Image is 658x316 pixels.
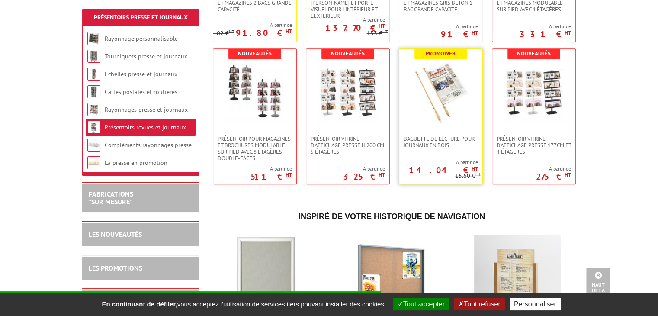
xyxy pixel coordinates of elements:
a: La presse en promotion [105,159,167,167]
a: LES PROMOTIONS [89,264,142,272]
img: Rayonnage personnalisable [87,32,100,45]
a: Rayonnage personnalisable [105,35,178,42]
a: Haut de la page [586,268,610,303]
sup: HT [472,165,478,172]
a: Tourniquets presse et journaux [105,52,187,60]
span: présentoir pour magazines et brochures modulable sur pied avec 8 étagères double-faces [218,135,292,161]
b: Promoweb [426,50,456,57]
span: A partir de [213,22,292,29]
button: Tout refuser [454,298,504,310]
sup: HT [382,29,388,35]
a: Echelles presse et journaux [105,70,177,78]
p: 102 € [213,30,234,37]
a: Compléments rayonnages presse [105,141,192,149]
p: 325 € [343,174,385,179]
a: Présentoir vitrine d'affichage presse H 200 cm 5 étagères [306,135,389,155]
p: 15.60 € [455,173,481,179]
b: Nouveautés [517,50,551,57]
sup: HT [229,29,234,35]
b: Nouveautés [238,50,272,57]
sup: HT [286,28,292,35]
a: présentoir pour magazines et brochures modulable sur pied avec 8 étagères double-faces [213,135,296,161]
b: Nouveautés [331,50,365,57]
img: présentoir pour magazines et brochures modulable sur pied avec 8 étagères double-faces [225,62,285,123]
span: Baguette de lecture pour journaux en bois [404,135,478,148]
img: La presse en promotion [87,156,100,169]
a: Présentoirs Presse et Journaux [94,13,188,21]
p: 153 € [367,30,388,37]
a: FABRICATIONS"Sur Mesure" [89,190,133,206]
a: Baguette de lecture pour journaux en bois [399,135,482,148]
p: 91.80 € [236,30,292,35]
span: A partir de [306,16,385,23]
sup: HT [565,29,571,36]
span: Inspiré de votre historique de navigation [299,212,485,221]
span: A partir de [399,159,478,166]
img: Baguette de lecture pour journaux en bois [411,62,471,123]
img: Cartes postales et routières [87,85,100,98]
sup: HT [379,23,385,30]
img: Echelles presse et journaux [87,68,100,81]
p: 511 € [250,174,292,179]
sup: HT [379,171,385,179]
span: Présentoir vitrine d'affichage presse H 200 cm 5 étagères [311,135,385,155]
a: Rayonnages presse et journaux [105,106,188,113]
img: Rayonnages presse et journaux [87,103,100,116]
sup: HT [286,171,292,179]
img: Présentoirs revues et journaux [87,121,100,134]
sup: HT [472,29,478,36]
a: Présentoir vitrine d'affichage presse 177cm et 4 étagères [492,135,575,155]
img: Tourniquets presse et journaux [87,50,100,63]
span: A partir de [343,165,385,172]
p: 275 € [536,174,571,179]
span: A partir de [520,23,571,30]
p: 331 € [520,32,571,37]
img: Présentoir vitrine d'affichage presse H 200 cm 5 étagères [318,62,378,123]
sup: HT [565,171,571,179]
sup: HT [475,171,481,177]
span: A partir de [250,165,292,172]
img: Compléments rayonnages presse [87,139,100,152]
a: Cartes postales et routières [105,88,177,96]
p: 137.70 € [325,25,385,30]
p: 91 € [441,32,478,37]
span: A partir de [536,165,571,172]
img: Présentoir vitrine d'affichage presse 177cm et 4 étagères [504,62,564,123]
p: 14.04 € [409,168,478,173]
span: Présentoir vitrine d'affichage presse 177cm et 4 étagères [497,135,571,155]
span: A partir de [441,23,478,30]
strong: En continuant de défiler, [102,300,177,308]
span: vous acceptez l'utilisation de services tiers pouvant installer des cookies [97,300,388,308]
button: Personnaliser (fenêtre modale) [510,298,561,310]
a: Présentoirs revues et journaux [105,123,186,131]
button: Tout accepter [393,298,449,310]
a: LES NOUVEAUTÉS [89,230,142,239]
